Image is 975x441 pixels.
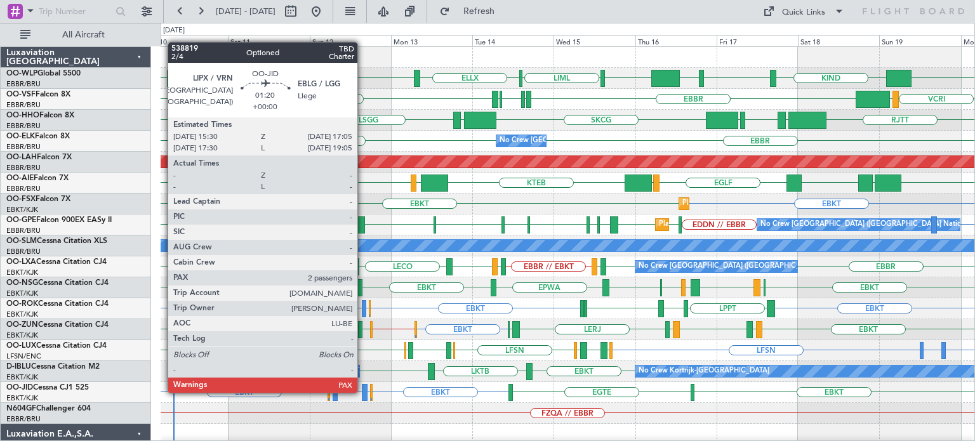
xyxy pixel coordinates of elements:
span: OO-LXA [6,258,36,266]
a: EBKT/KJK [6,372,38,382]
a: OO-GPEFalcon 900EX EASy II [6,216,112,224]
a: LFSN/ENC [6,352,41,361]
a: N604GFChallenger 604 [6,405,91,412]
span: OO-LAH [6,154,37,161]
a: EBBR/BRU [6,121,41,131]
span: Refresh [453,7,506,16]
a: EBKT/KJK [6,205,38,214]
div: Mon 13 [391,35,472,46]
span: N604GF [6,405,36,412]
div: Tue 14 [472,35,554,46]
a: EBBR/BRU [6,247,41,256]
div: Sat 11 [228,35,309,46]
a: EBBR/BRU [6,100,41,110]
div: Fri 10 [147,35,228,46]
div: No Crew [GEOGRAPHIC_DATA] ([GEOGRAPHIC_DATA] National) [760,215,973,234]
div: Quick Links [782,6,825,19]
span: OO-AIE [6,174,34,182]
a: EBKT/KJK [6,289,38,298]
span: OO-SLM [6,237,37,245]
a: OO-LUXCessna Citation CJ4 [6,342,107,350]
a: EBBR/BRU [6,142,41,152]
div: Owner [GEOGRAPHIC_DATA]-[GEOGRAPHIC_DATA] [194,362,366,381]
span: OO-WLP [6,70,37,77]
div: Planned Maint [GEOGRAPHIC_DATA] ([GEOGRAPHIC_DATA]) [187,173,387,192]
a: D-IBLUCessna Citation M2 [6,363,100,371]
a: OO-AIEFalcon 7X [6,174,69,182]
span: D-IBLU [6,363,31,371]
div: Wed 15 [554,35,635,46]
a: EBBR/BRU [6,79,41,89]
a: EBKT/KJK [6,310,38,319]
a: EBKT/KJK [6,331,38,340]
a: OO-SLMCessna Citation XLS [6,237,107,245]
input: Trip Number [39,2,112,21]
div: [DATE] [163,25,185,36]
span: OO-VSF [6,91,36,98]
a: OO-ROKCessna Citation CJ4 [6,300,109,308]
a: EBBR/BRU [6,414,41,424]
span: OO-HHO [6,112,39,119]
a: EBKT/KJK [6,268,38,277]
div: Fri 17 [717,35,798,46]
div: No Crew [GEOGRAPHIC_DATA] ([GEOGRAPHIC_DATA] National) [500,131,712,150]
a: OO-JIDCessna CJ1 525 [6,384,89,392]
a: OO-FSXFalcon 7X [6,195,70,203]
a: OO-WLPGlobal 5500 [6,70,81,77]
span: [DATE] - [DATE] [216,6,275,17]
a: OO-NSGCessna Citation CJ4 [6,279,109,287]
a: EBBR/BRU [6,163,41,173]
div: No Crew [GEOGRAPHIC_DATA] ([GEOGRAPHIC_DATA] National) [232,215,444,234]
div: Sat 18 [798,35,879,46]
div: Planned Maint [GEOGRAPHIC_DATA] ([GEOGRAPHIC_DATA] National) [659,215,889,234]
div: Thu 16 [635,35,717,46]
a: OO-LXACessna Citation CJ4 [6,258,107,266]
a: OO-VSFFalcon 8X [6,91,70,98]
div: Planned Maint Kortrijk-[GEOGRAPHIC_DATA] [682,194,830,213]
div: No Crew [GEOGRAPHIC_DATA] ([GEOGRAPHIC_DATA] National) [639,257,851,276]
button: All Aircraft [14,25,138,45]
div: No Crew Kortrijk-[GEOGRAPHIC_DATA] [639,362,769,381]
a: EBBR/BRU [6,226,41,235]
button: Quick Links [757,1,851,22]
a: EBBR/BRU [6,184,41,194]
button: Refresh [434,1,510,22]
span: OO-NSG [6,279,38,287]
a: OO-HHOFalcon 8X [6,112,74,119]
a: OO-LAHFalcon 7X [6,154,72,161]
span: OO-JID [6,384,33,392]
a: OO-ZUNCessna Citation CJ4 [6,321,109,329]
span: OO-LUX [6,342,36,350]
span: OO-FSX [6,195,36,203]
span: OO-ROK [6,300,38,308]
span: All Aircraft [33,30,134,39]
a: OO-ELKFalcon 8X [6,133,70,140]
span: OO-ZUN [6,321,38,329]
a: EBKT/KJK [6,393,38,403]
div: Sun 12 [310,35,391,46]
span: OO-GPE [6,216,36,224]
span: OO-ELK [6,133,35,140]
div: Sun 19 [879,35,960,46]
